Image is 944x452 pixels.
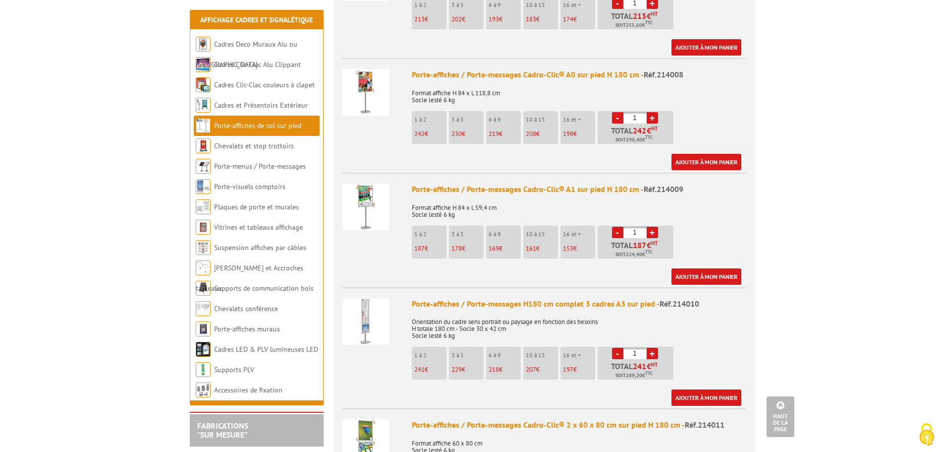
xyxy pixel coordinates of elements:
a: Cadres LED & PLV lumineuses LED [214,345,318,354]
img: Porte-affiches / Porte-messages Cadro-Clic® A0 sur pied H 180 cm [342,69,389,116]
p: 10 à 15 [526,116,558,123]
img: Porte-affiches / Porte-messages Cadro-Clic® A1 sur pied H 180 cm [342,184,389,230]
p: 6 à 9 [489,1,521,8]
span: 202 [451,15,462,23]
a: Porte-affiches de sol sur pied [214,121,301,130]
a: [PERSON_NAME] et Accroches tableaux [196,263,303,293]
p: 10 à 15 [526,352,558,359]
a: Plaques de porte et murales [214,202,299,211]
p: € [414,245,446,252]
a: Chevalets et stop trottoirs [214,141,294,150]
sup: HT [651,240,658,247]
div: Porte-affiches / Porte-messages Cadro-Clic® A1 sur pied H 180 cm - [412,184,746,195]
p: € [563,245,595,252]
a: Chevalets conférence [214,304,278,313]
img: Accessoires de fixation [196,383,211,397]
span: Réf.214009 [644,184,683,194]
sup: TTC [645,371,653,376]
a: Ajouter à mon panier [671,39,741,56]
img: Cadres LED & PLV lumineuses LED [196,342,211,357]
span: Soit € [615,136,653,144]
p: Total [600,362,673,380]
p: € [489,366,521,373]
p: 1 à 2 [414,1,446,8]
p: € [563,130,595,137]
span: 242 [633,127,647,134]
span: 218 [489,365,499,374]
p: € [526,366,558,373]
img: Porte-affiches muraux [196,322,211,336]
span: 161 [526,244,536,253]
span: 178 [451,244,462,253]
a: - [612,348,623,359]
p: € [451,130,484,137]
span: € [647,127,651,134]
p: € [489,245,521,252]
a: Ajouter à mon panier [671,154,741,170]
p: 3 à 5 [451,1,484,8]
span: 242 [414,129,425,138]
span: 207 [526,365,536,374]
a: Cadres Clic-Clac couleurs à clapet [214,80,315,89]
a: FABRICATIONS"Sur Mesure" [197,421,248,440]
p: 6 à 9 [489,231,521,238]
span: Réf.214008 [644,69,683,79]
span: 213 [414,15,425,23]
p: 16 et + [563,231,595,238]
p: 1 à 2 [414,352,446,359]
img: Cadres et Présentoirs Extérieur [196,98,211,113]
a: Vitrines et tableaux affichage [214,223,303,232]
p: Total [600,12,673,29]
img: Cadres Deco Muraux Alu ou Bois [196,37,211,52]
sup: TTC [645,20,653,25]
a: Affichage Cadres et Signalétique [200,15,313,24]
p: 3 à 5 [451,352,484,359]
a: Supports PLV [214,365,254,374]
p: Format affiche H 84 x L 59,4 cm Socle lesté 6 kg [412,197,746,218]
a: Accessoires de fixation [214,386,282,394]
span: 241 [414,365,425,374]
span: 230 [451,129,462,138]
span: 241 [633,362,647,370]
p: 3 à 5 [451,231,484,238]
a: Porte-menus / Porte-messages [214,162,306,171]
img: Cookies (fenêtre modale) [914,422,939,447]
span: 229 [451,365,462,374]
span: 169 [489,244,499,253]
span: 208 [526,129,536,138]
p: Format affiche H 84 x L 118,8 cm Socle lesté 6 kg [412,83,746,104]
sup: TTC [645,134,653,140]
a: Cadres Clic-Clac Alu Clippant [214,60,301,69]
span: 224,40 [626,251,642,258]
p: 10 à 15 [526,231,558,238]
a: - [612,112,623,124]
a: Cadres et Présentoirs Extérieur [214,101,308,110]
a: Supports de communication bois [214,284,314,293]
span: 198 [563,129,573,138]
a: Porte-affiches muraux [214,324,280,333]
span: 255,60 [626,21,642,29]
a: Ajouter à mon panier [671,389,741,406]
p: 16 et + [563,116,595,123]
span: 197 [563,365,573,374]
a: + [647,227,658,238]
p: € [414,366,446,373]
a: Ajouter à mon panier [671,268,741,285]
img: Vitrines et tableaux affichage [196,220,211,235]
p: 1 à 2 [414,116,446,123]
span: Réf.214011 [685,420,724,430]
p: € [526,130,558,137]
p: Total [600,241,673,258]
p: € [563,366,595,373]
img: Plaques de porte et murales [196,199,211,214]
a: - [612,227,623,238]
p: € [489,16,521,23]
img: Supports PLV [196,362,211,377]
sup: HT [651,10,658,17]
p: 6 à 9 [489,352,521,359]
p: 16 et + [563,1,595,8]
span: 193 [489,15,499,23]
img: Cadres Clic-Clac couleurs à clapet [196,77,211,92]
p: 10 à 15 [526,1,558,8]
p: € [451,366,484,373]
